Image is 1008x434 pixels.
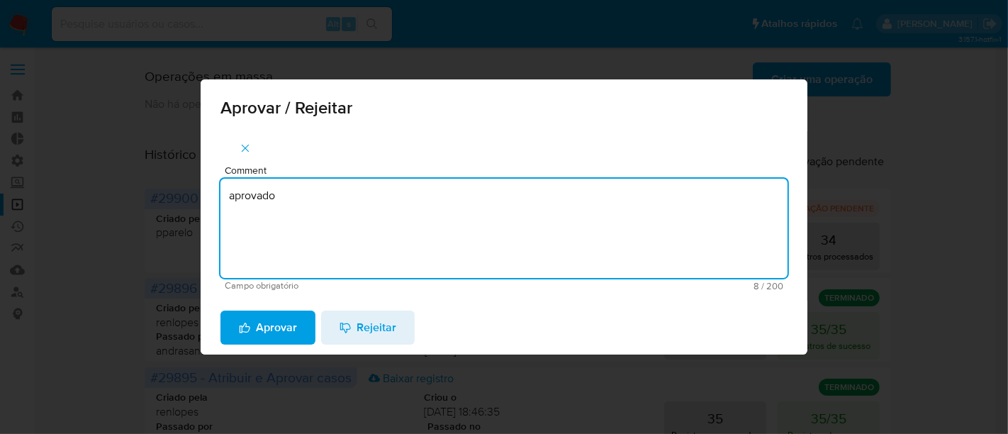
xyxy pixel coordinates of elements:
textarea: aprovado [220,179,788,278]
button: Rejeitar [321,311,415,345]
button: Aprovar [220,311,315,345]
span: Rejeitar [340,312,396,343]
span: Aprovar / Rejeitar [220,99,788,116]
span: Campo obrigatório [225,281,504,291]
span: Comment [225,165,792,176]
span: Aprovar [239,312,297,343]
span: Máximo 200 caracteres [504,282,783,291]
